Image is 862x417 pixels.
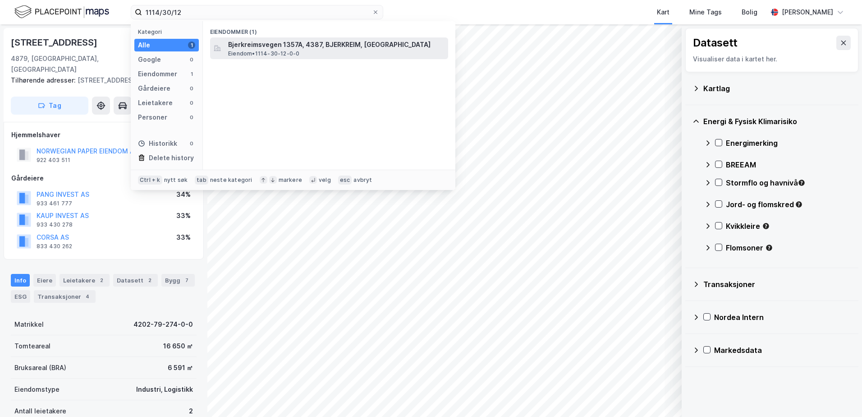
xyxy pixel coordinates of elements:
div: Flomsoner [726,242,851,253]
div: 0 [188,99,195,107]
img: logo.f888ab2527a4732fd821a326f86c7f29.svg [14,4,109,20]
div: neste kategori [210,176,252,184]
div: Gårdeiere [11,173,196,184]
div: 0 [188,114,195,121]
div: tab [195,176,208,185]
div: esc [338,176,352,185]
div: 4879, [GEOGRAPHIC_DATA], [GEOGRAPHIC_DATA] [11,53,148,75]
div: [STREET_ADDRESS] [11,35,99,50]
div: 0 [188,140,195,147]
div: 34% [176,189,191,200]
div: Datasett [113,274,158,287]
div: 1 [188,70,195,78]
div: 16 650 ㎡ [163,341,193,352]
div: Kartlag [703,83,851,94]
div: Ctrl + k [138,176,162,185]
div: Bygg [161,274,195,287]
span: Bjerkreimsvegen 1357A, 4387, BJERKREIM, [GEOGRAPHIC_DATA] [228,39,445,50]
div: [STREET_ADDRESS] [11,75,189,86]
div: Bolig [742,7,757,18]
div: Google [138,54,161,65]
div: 33% [176,232,191,243]
div: Mine Tags [689,7,722,18]
div: Tooltip anchor [795,200,803,208]
div: Tooltip anchor [765,244,773,252]
div: 933 430 278 [37,221,73,228]
button: Tag [11,97,88,115]
div: Nordea Intern [714,312,851,323]
div: Historikk [138,138,177,149]
div: Visualiser data i kartet her. [693,54,851,65]
div: Energi & Fysisk Klimarisiko [703,116,851,127]
div: 4202-79-274-0-0 [133,319,193,330]
input: Søk på adresse, matrikkel, gårdeiere, leietakere eller personer [142,5,372,19]
div: Leietakere [138,97,173,108]
div: Tooltip anchor [762,222,770,230]
div: Kvikkleire [726,221,851,232]
div: Eiendommer (1) [203,21,455,37]
div: Antall leietakere [14,406,66,417]
div: Alle [138,40,150,51]
div: 933 461 777 [37,200,72,207]
div: Delete history [149,153,194,163]
div: nytt søk [164,176,188,184]
div: 4 [83,292,92,301]
div: 1 [188,42,195,49]
div: Info [11,274,30,287]
div: ESG [11,290,30,303]
div: 33% [176,210,191,221]
div: Markedsdata [714,345,851,356]
div: Eiere [33,274,56,287]
div: 2 [145,276,154,285]
div: 833 430 262 [37,243,72,250]
div: Industri, Logistikk [136,384,193,395]
div: Bruksareal (BRA) [14,362,66,373]
div: Transaksjoner [703,279,851,290]
div: Personer [138,112,167,123]
div: velg [319,176,331,184]
div: BREEAM [726,159,851,170]
div: 2 [97,276,106,285]
div: 922 403 511 [37,157,70,164]
div: Leietakere [60,274,110,287]
div: Datasett [693,36,738,50]
span: Eiendom • 1114-30-12-0-0 [228,50,299,57]
div: 6 591 ㎡ [168,362,193,373]
div: Tomteareal [14,341,50,352]
div: Eiendommer [138,69,177,79]
iframe: Chat Widget [817,374,862,417]
div: avbryt [353,176,372,184]
div: Matrikkel [14,319,44,330]
div: Kategori [138,28,199,35]
div: Energimerking [726,138,851,148]
span: Tilhørende adresser: [11,76,78,84]
div: Gårdeiere [138,83,170,94]
div: 2 [189,406,193,417]
div: 0 [188,85,195,92]
div: Eiendomstype [14,384,60,395]
div: Tooltip anchor [798,179,806,187]
div: 0 [188,56,195,63]
div: Stormflo og havnivå [726,177,851,188]
div: Jord- og flomskred [726,199,851,210]
div: Hjemmelshaver [11,130,196,140]
div: 7 [182,276,191,285]
div: Transaksjoner [34,290,96,303]
div: Kart [657,7,669,18]
div: markere [279,176,302,184]
div: [PERSON_NAME] [782,7,833,18]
